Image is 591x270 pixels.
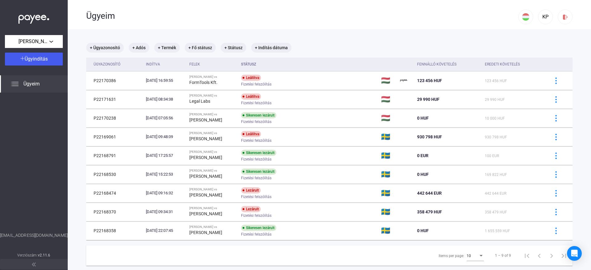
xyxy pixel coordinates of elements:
img: list.svg [11,80,18,88]
td: 🇭🇺 [379,109,398,127]
td: P22168370 [86,203,143,221]
div: [PERSON_NAME] vs [189,94,236,97]
img: more-blue [553,134,559,140]
button: more-blue [549,112,562,125]
button: [PERSON_NAME] [5,35,63,48]
td: 🇸🇪 [379,203,398,221]
mat-chip: + Fő státusz [185,43,216,53]
img: more-blue [553,77,559,84]
div: [DATE] 08:34:38 [146,96,184,102]
div: Lezárult [241,206,261,212]
th: Státusz [239,58,379,71]
strong: [PERSON_NAME] [189,174,222,179]
button: more-blue [549,74,562,87]
button: more-blue [549,187,562,200]
button: Last page [558,249,570,262]
span: 930 798 HUF [417,134,442,139]
span: Ügyindítás [25,56,48,62]
td: P22171631 [86,90,143,109]
div: [DATE] 09:48:09 [146,134,184,140]
td: P22168474 [86,184,143,202]
div: [DATE] 07:05:56 [146,115,184,121]
div: [PERSON_NAME] vs [189,131,236,135]
div: Felek [189,61,236,68]
span: 0 HUF [417,228,429,233]
strong: Legal Labs [189,99,210,104]
span: 10 [467,254,471,258]
strong: FormTools Kft. [189,80,218,85]
mat-select: Items per page: [467,252,484,259]
div: Fennálló követelés [417,61,456,68]
span: 358 479 HUF [485,210,507,214]
span: 123 456 HUF [485,79,507,83]
span: Fizetési felszólítás [241,174,271,182]
button: Previous page [533,249,545,262]
span: 930 798 HUF [485,135,507,139]
span: Fizetési felszólítás [241,193,271,201]
div: KP [540,13,551,21]
div: [DATE] 15:22:53 [146,171,184,177]
span: Ügyeim [23,80,40,88]
td: 🇸🇪 [379,184,398,202]
td: 🇭🇺 [379,90,398,109]
img: plus-white.svg [20,56,25,61]
td: P22168530 [86,165,143,184]
img: arrow-double-left-grey.svg [32,263,36,266]
div: [DATE] 09:34:31 [146,209,184,215]
td: 🇸🇪 [379,128,398,146]
div: Sikeresen lezárult [241,225,276,231]
td: P22168358 [86,221,143,240]
div: [PERSON_NAME] vs [189,225,236,229]
button: more-blue [549,149,562,162]
div: Leállítva [241,93,261,100]
div: Sikeresen lezárult [241,112,276,118]
div: [PERSON_NAME] vs [189,150,236,154]
span: Fizetési felszólítás [241,231,271,238]
strong: [PERSON_NAME] [189,136,222,141]
div: 1 – 9 of 9 [495,252,511,259]
div: [DATE] 22:07:45 [146,228,184,234]
span: 442 644 EUR [417,191,442,196]
div: [PERSON_NAME] vs [189,169,236,173]
td: 🇸🇪 [379,165,398,184]
button: KP [538,10,553,24]
button: more-blue [549,168,562,181]
img: more-blue [553,228,559,234]
div: Leállítva [241,131,261,137]
strong: [PERSON_NAME] [189,117,222,122]
img: logout-red [562,14,569,20]
strong: [PERSON_NAME] [189,230,222,235]
strong: [PERSON_NAME] [189,211,222,216]
strong: v2.11.6 [38,253,50,257]
span: Fizetési felszólítás [241,118,271,125]
span: 100 EUR [485,154,499,158]
span: Fizetési felszólítás [241,99,271,107]
td: P22168791 [86,146,143,165]
mat-chip: + Státusz [221,43,246,53]
button: more-blue [549,205,562,218]
div: Indítva [146,61,160,68]
span: 10 000 HUF [485,116,505,121]
img: payee-logo [400,77,408,84]
td: P22170238 [86,109,143,127]
div: Leállítva [241,75,261,81]
div: Ügyazonosító [94,61,141,68]
span: 442 644 EUR [485,191,506,196]
span: 0 EUR [417,153,428,158]
div: Sikeresen lezárult [241,150,276,156]
img: more-blue [553,115,559,121]
img: more-blue [553,190,559,197]
div: [DATE] 16:59:55 [146,77,184,84]
strong: [PERSON_NAME] [189,155,222,160]
button: HU [518,10,533,24]
span: 169 822 HUF [485,173,507,177]
span: 358 479 HUF [417,209,442,214]
span: 0 HUF [417,172,429,177]
mat-chip: + Termék [154,43,180,53]
div: Felek [189,61,200,68]
div: Eredeti követelés [485,61,520,68]
td: P22170386 [86,71,143,90]
span: Fizetési felszólítás [241,212,271,219]
span: 29 990 HUF [485,97,505,102]
img: HU [522,13,529,21]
